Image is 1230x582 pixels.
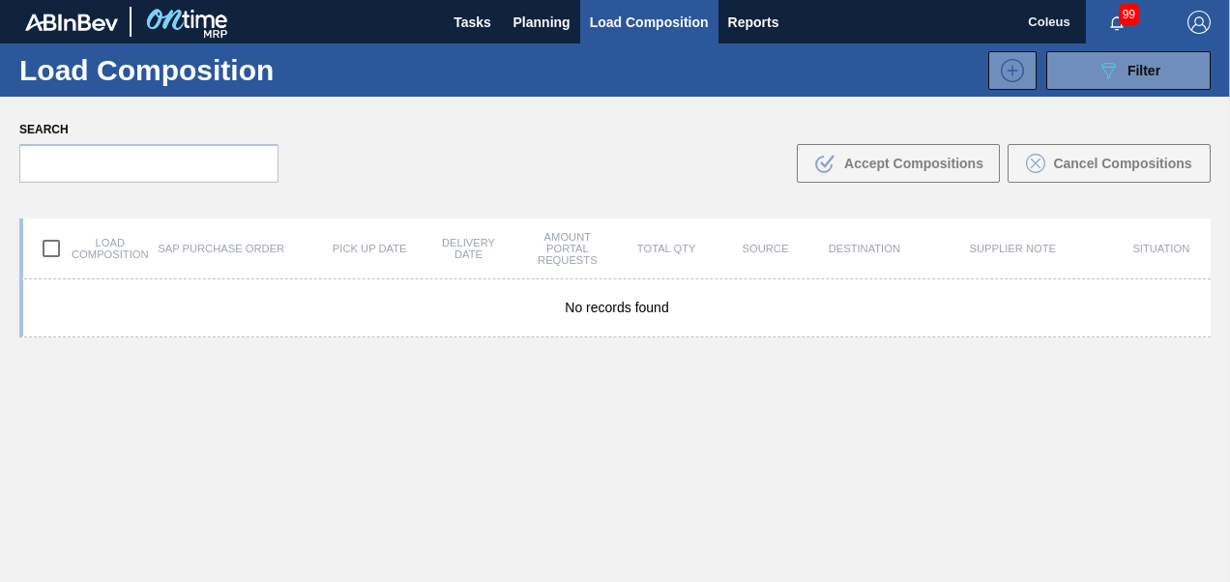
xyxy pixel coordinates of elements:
[1112,243,1211,254] div: Situation
[1008,144,1211,183] button: Cancel Compositions
[797,144,1000,183] button: Accept Compositions
[590,11,709,34] span: Load Composition
[979,51,1037,90] div: New Load Composition
[844,156,983,171] span: Accept Compositions
[419,237,517,260] div: Delivery Date
[19,59,312,81] h1: Load Composition
[565,300,668,315] span: No records found
[518,231,617,266] div: Amount Portal Requests
[1046,51,1211,90] button: Filter
[19,116,278,144] label: Search
[815,243,914,254] div: Destination
[716,243,814,254] div: Source
[1187,11,1211,34] img: Logout
[25,14,118,31] img: TNhmsLtSVTkK8tSr43FrP2fwEKptu5GPRR3wAAAABJRU5ErkJggg==
[914,243,1112,254] div: Supplier Note
[1127,63,1160,78] span: Filter
[728,11,779,34] span: Reports
[122,243,320,254] div: SAP Purchase Order
[617,243,716,254] div: Total Qty
[1086,9,1148,36] button: Notifications
[513,11,571,34] span: Planning
[1053,156,1191,171] span: Cancel Compositions
[1119,4,1139,25] span: 99
[23,228,122,269] div: Load composition
[452,11,494,34] span: Tasks
[320,243,419,254] div: Pick up Date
